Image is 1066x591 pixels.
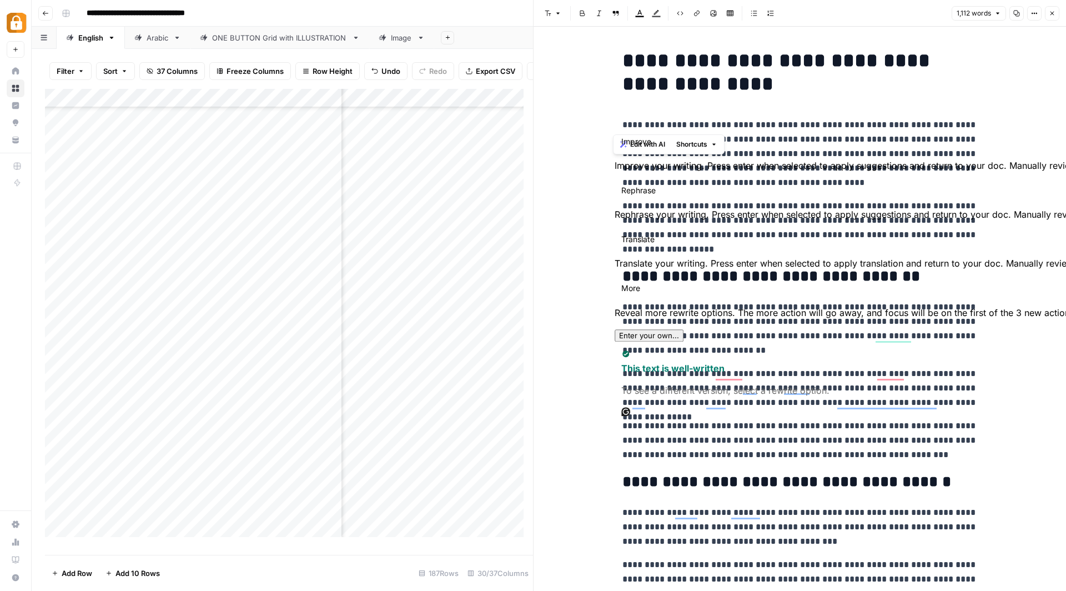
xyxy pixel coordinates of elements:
[62,568,92,579] span: Add Row
[99,564,167,582] button: Add 10 Rows
[7,515,24,533] a: Settings
[103,66,118,77] span: Sort
[7,569,24,587] button: Help + Support
[295,62,360,80] button: Row Height
[476,66,515,77] span: Export CSV
[227,66,284,77] span: Freeze Columns
[459,62,522,80] button: Export CSV
[412,62,454,80] button: Redo
[414,564,463,582] div: 187 Rows
[7,131,24,149] a: Your Data
[147,32,169,43] div: Arabic
[7,62,24,80] a: Home
[45,564,99,582] button: Add Row
[7,533,24,551] a: Usage
[429,66,447,77] span: Redo
[463,564,533,582] div: 30/37 Columns
[78,32,103,43] div: English
[952,6,1006,21] button: 1,112 words
[57,66,74,77] span: Filter
[381,66,400,77] span: Undo
[957,8,991,18] span: 1,112 words
[125,27,190,49] a: Arabic
[139,62,205,80] button: 37 Columns
[391,32,413,43] div: Image
[313,66,353,77] span: Row Height
[96,62,135,80] button: Sort
[7,79,24,97] a: Browse
[364,62,408,80] button: Undo
[7,97,24,114] a: Insights
[369,27,434,49] a: Image
[190,27,369,49] a: ONE BUTTON Grid with ILLUSTRATION
[209,62,291,80] button: Freeze Columns
[157,66,198,77] span: 37 Columns
[49,62,92,80] button: Filter
[57,27,125,49] a: English
[212,32,348,43] div: ONE BUTTON Grid with ILLUSTRATION
[7,114,24,132] a: Opportunities
[7,13,27,33] img: Adzz Logo
[7,9,24,37] button: Workspace: Adzz
[7,551,24,569] a: Learning Hub
[115,568,160,579] span: Add 10 Rows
